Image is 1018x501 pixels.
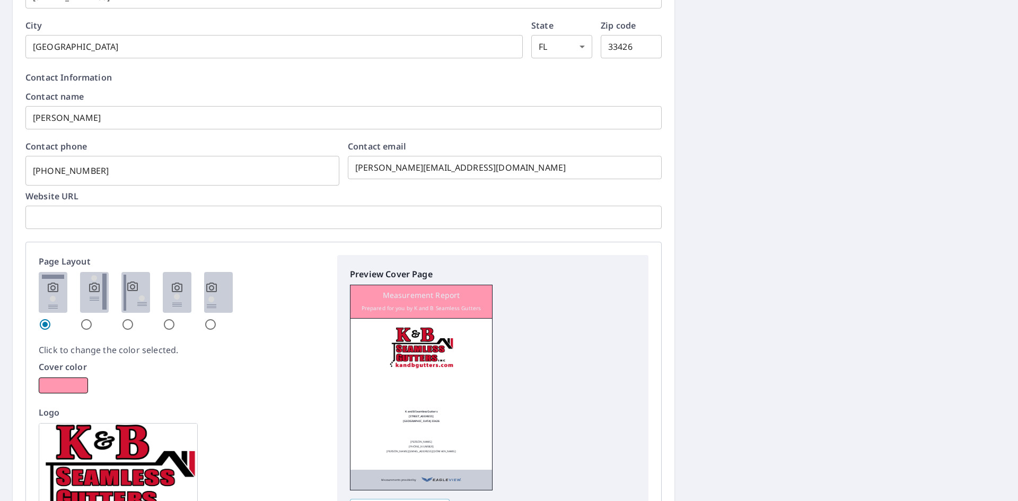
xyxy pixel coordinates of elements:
label: Website URL [25,192,662,200]
p: [PHONE_NUMBER] [409,444,434,449]
p: Click to change the color selected. [39,344,324,356]
img: 4 [163,272,191,313]
p: Measurements provided by [381,475,416,485]
p: Page Layout [39,255,324,268]
p: Contact Information [25,71,662,84]
p: Preview Cover Page [350,268,636,280]
em: FL [539,42,547,52]
p: [GEOGRAPHIC_DATA] 33426 [403,419,440,424]
img: EV Logo [422,475,461,485]
label: Zip code [601,21,662,30]
p: Cover color [39,361,324,373]
p: [STREET_ADDRESS] [409,414,434,419]
label: Contact email [348,142,662,151]
img: 5 [204,272,233,313]
p: Measurement Report [356,291,487,300]
p: Logo [39,406,324,419]
label: State [531,21,592,30]
img: 3 [121,272,150,313]
div: FL [531,35,592,58]
p: [PERSON_NAME] [410,440,433,444]
p: [PERSON_NAME][EMAIL_ADDRESS][DOMAIN_NAME] [387,449,456,454]
label: Contact phone [25,142,339,151]
p: Prepared for you by K and B Seamless Gutters [362,303,481,313]
img: 1 [39,272,67,313]
img: logo [389,327,454,368]
img: 2 [80,272,109,313]
label: Contact name [25,92,662,101]
p: K and B Seamless Gutters [405,409,437,414]
label: City [25,21,523,30]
